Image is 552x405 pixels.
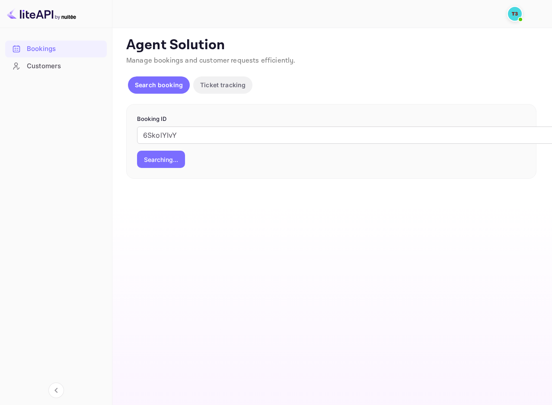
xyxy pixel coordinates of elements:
span: Manage bookings and customer requests efficiently. [126,56,296,65]
img: Traveloka 3PS03 [508,7,522,21]
img: LiteAPI logo [7,7,76,21]
p: Ticket tracking [200,80,246,89]
div: Customers [5,58,107,75]
p: Search booking [135,80,183,89]
div: Customers [27,61,102,71]
button: Collapse navigation [48,383,64,398]
a: Customers [5,58,107,74]
div: Bookings [27,44,102,54]
p: Booking ID [137,115,526,123]
button: Searching... [137,151,185,168]
a: Bookings [5,41,107,57]
p: Agent Solution [126,37,536,54]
